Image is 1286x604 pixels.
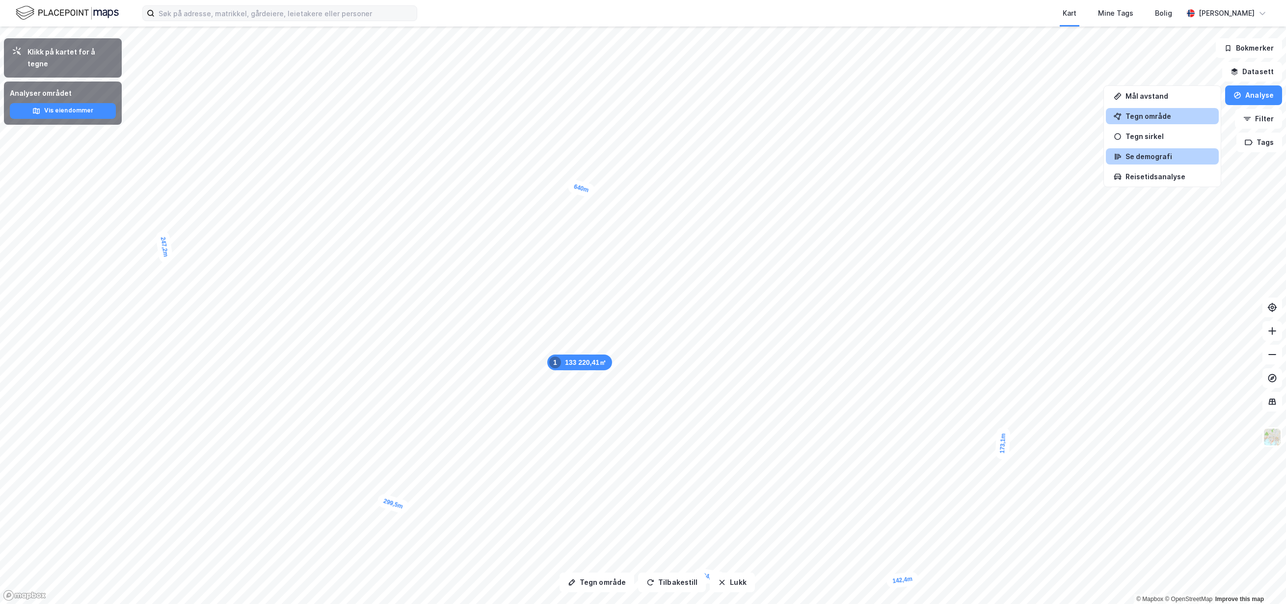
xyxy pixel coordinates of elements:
[1236,133,1282,152] button: Tags
[547,355,612,370] div: Map marker
[1155,7,1172,19] div: Bolig
[1199,7,1255,19] div: [PERSON_NAME]
[1215,596,1264,603] a: Improve this map
[1098,7,1133,19] div: Mine Tags
[155,230,174,264] div: Map marker
[1216,38,1282,58] button: Bokmerker
[1125,152,1211,161] div: Se demografi
[1136,596,1163,603] a: Mapbox
[549,357,561,368] div: 1
[376,493,410,515] div: Map marker
[1237,557,1286,604] div: Kontrollprogram for chat
[1063,7,1076,19] div: Kart
[155,6,417,21] input: Søk på adresse, matrikkel, gårdeiere, leietakere eller personer
[1235,109,1282,129] button: Filter
[995,427,1011,460] div: Map marker
[1222,62,1282,82] button: Datasett
[1125,92,1211,100] div: Mål avstand
[3,590,46,601] a: Mapbox homepage
[1125,132,1211,140] div: Tegn sirkel
[638,573,706,592] button: Tilbakestill
[710,573,754,592] button: Lukk
[560,573,634,592] button: Tegn område
[1263,428,1282,446] img: Z
[27,46,114,70] div: Klikk på kartet for å tegne
[1165,596,1212,603] a: OpenStreetMap
[10,103,116,119] button: Vis eiendommer
[1125,112,1211,120] div: Tegn område
[1225,85,1282,105] button: Analyse
[886,571,919,589] div: Map marker
[10,87,116,99] div: Analyser området
[566,178,596,199] div: Map marker
[16,4,119,22] img: logo.f888ab2527a4732fd821a326f86c7f29.svg
[1125,172,1211,181] div: Reisetidsanalyse
[1237,557,1286,604] iframe: Chat Widget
